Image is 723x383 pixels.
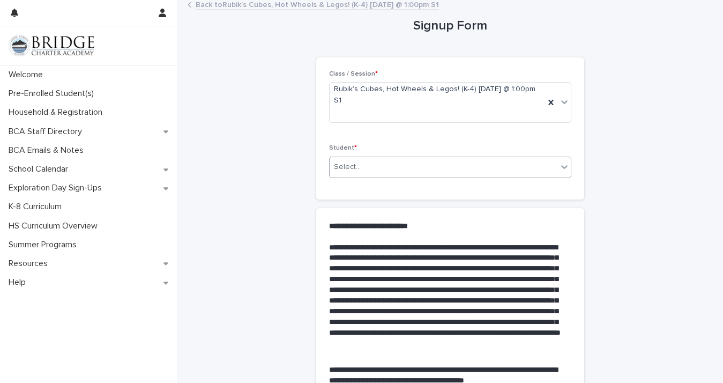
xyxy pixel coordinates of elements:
[4,240,85,250] p: Summer Programs
[329,71,378,77] span: Class / Session
[316,18,584,34] h1: Signup Form
[4,89,102,99] p: Pre-Enrolled Student(s)
[4,277,34,288] p: Help
[4,70,51,80] p: Welcome
[4,107,111,117] p: Household & Registration
[4,202,70,212] p: K-8 Curriculum
[329,145,357,151] span: Student
[334,84,540,106] span: Rubik’s Cubes, Hot Wheels & Legos! (K-4) [DATE] @ 1:00pm S1
[4,127,91,137] p: BCA Staff Directory
[4,183,110,193] p: Exploration Day Sign-Ups
[4,259,56,269] p: Resources
[4,145,92,156] p: BCA Emails & Notes
[4,164,77,174] p: School Calendar
[4,221,106,231] p: HS Curriculum Overview
[334,161,361,173] div: Select...
[9,35,94,56] img: V1C1m3IdTEidaUdm9Hs0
